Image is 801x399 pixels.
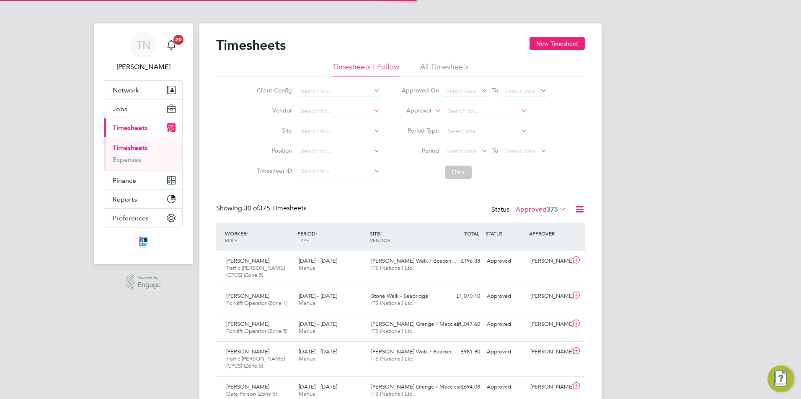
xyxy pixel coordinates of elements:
span: ITS (National) Ltd. [371,327,414,335]
input: Search for... [298,85,380,97]
h2: Timesheets [216,37,286,54]
button: Timesheets [104,118,182,137]
div: Showing [216,204,308,213]
li: Timesheets I Follow [333,62,399,77]
span: 20 [173,35,183,45]
span: [PERSON_NAME] [226,257,269,264]
button: Finance [104,171,182,189]
span: ITS (National) Ltd. [371,264,414,271]
div: STATUS [483,226,527,241]
span: Manual [299,355,317,362]
span: To [490,85,501,96]
span: [DATE] - [DATE] [299,383,337,390]
button: Engage Resource Center [767,366,794,392]
span: [PERSON_NAME] [226,292,269,299]
button: New Timesheet [530,37,585,50]
button: Network [104,81,182,99]
label: Period Type [401,127,439,134]
div: Approved [483,254,527,268]
span: ITS (National) Ltd. [371,355,414,362]
span: Select date [446,87,476,95]
div: PERIOD [295,226,368,248]
div: [PERSON_NAME] [527,345,571,359]
span: [DATE] - [DATE] [299,257,337,264]
div: SITE [368,226,440,248]
div: Approved [483,289,527,303]
a: Go to home page [104,236,183,249]
span: Select date [446,147,476,155]
span: [PERSON_NAME] [226,320,269,327]
span: Timesheets [113,124,147,132]
span: Network [113,86,139,94]
span: Finance [113,176,136,184]
a: TN[PERSON_NAME] [104,32,183,72]
span: / [380,230,382,237]
span: TOTAL [464,230,479,237]
button: Jobs [104,100,182,118]
input: Search for... [298,166,380,177]
label: Approved On [401,87,439,94]
input: Select one [445,125,527,137]
button: Filter [445,166,472,179]
label: Approver [394,107,432,115]
a: Expenses [113,156,141,164]
label: Timesheet ID [254,167,292,174]
li: All Timesheets [420,62,469,77]
nav: Main navigation [94,23,193,264]
span: Manual [299,327,317,335]
div: [PERSON_NAME] [527,289,571,303]
span: Select date [505,87,535,95]
span: [DATE] - [DATE] [299,348,337,355]
span: [PERSON_NAME] [226,383,269,390]
div: £1,070.10 [440,289,483,303]
span: Preferences [113,214,149,222]
label: Vendor [254,107,292,114]
span: / [315,230,317,237]
input: Search for... [298,105,380,117]
label: Site [254,127,292,134]
span: [PERSON_NAME] Grange / Macclesf… [371,320,466,327]
span: Jobs [113,105,127,113]
span: ROLE [225,237,238,243]
button: Reports [104,190,182,208]
div: £981.90 [440,345,483,359]
span: To [490,145,501,156]
span: Stone Walk - Seabridge [371,292,428,299]
span: [PERSON_NAME] Walk / Beacon… [371,257,457,264]
span: Engage [137,281,161,289]
span: Traffic [PERSON_NAME] (CPCS) (Zone 5) [226,264,285,279]
div: £694.08 [440,380,483,394]
span: [DATE] - [DATE] [299,320,337,327]
span: 375 [547,205,558,214]
label: Position [254,147,292,154]
span: [PERSON_NAME] [226,348,269,355]
a: Powered byEngage [126,274,161,290]
div: WORKER [223,226,295,248]
span: 30 of [244,204,259,212]
span: Tom Newton [104,62,183,72]
span: Manual [299,264,317,271]
a: 20 [163,32,180,59]
input: Search for... [298,125,380,137]
span: Gate Person (Zone 5) [226,390,277,397]
span: ITS (National) Ltd. [371,390,414,397]
span: Manual [299,390,317,397]
span: / [246,230,248,237]
input: Search for... [298,146,380,157]
div: Timesheets [104,137,182,171]
span: [PERSON_NAME] Walk / Beacon… [371,348,457,355]
span: Select date [505,147,535,155]
span: [DATE] - [DATE] [299,292,337,299]
div: APPROVER [527,226,571,241]
span: Forklift Operator (Zone 1) [226,299,287,307]
div: [PERSON_NAME] [527,317,571,331]
span: Manual [299,299,317,307]
label: Approved [516,205,566,214]
span: Reports [113,195,137,203]
span: TYPE [297,237,309,243]
span: Powered by [137,274,161,281]
div: Status [491,204,568,216]
div: £1,047.60 [440,317,483,331]
img: itsconstruction-logo-retina.png [137,236,149,249]
a: Timesheets [113,144,147,152]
